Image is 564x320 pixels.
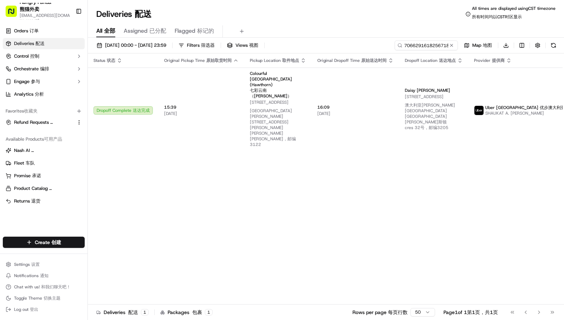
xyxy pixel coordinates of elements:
span: 熊猫外卖 [20,6,39,12]
span: 送达地点 [439,58,456,63]
span: 参与 [31,78,40,84]
button: Orchestrate 编排 [3,63,85,75]
span: [EMAIL_ADDRESS][DOMAIN_NAME] [20,13,70,24]
span: [PERSON_NAME] [417,88,450,93]
span: Dropoff Location [405,58,456,63]
span: 取件地点 [282,58,299,63]
div: 1 [205,309,213,315]
span: Chat with us! [14,284,71,290]
span: Refund Requests [14,119,58,126]
span: Daisy [405,88,450,93]
span: Settings [14,262,40,267]
span: 全部 [104,27,115,34]
span: 筛选器 [201,42,215,48]
button: Notifications 通知 [3,271,85,281]
span: Log out [14,307,38,312]
span: 切换主题 [44,295,60,301]
a: Deliveries 配送 [3,38,85,49]
a: Returns 退货 [6,198,82,204]
button: Engage 参与 [3,76,85,87]
span: 创建 [51,239,61,245]
button: Create 创建 [3,237,85,248]
span: Map [472,42,492,49]
span: [DATE] [317,111,394,116]
span: 配送 [128,309,138,315]
button: Settings 设置 [3,260,85,269]
div: Deliveries [96,309,149,316]
button: [DATE] 00:00 - [DATE] 23:59 [93,40,169,50]
span: 澳大利亚[PERSON_NAME][GEOGRAPHIC_DATA][GEOGRAPHIC_DATA][PERSON_NAME]斯顿 cres 32号，邮编3205 [405,102,455,130]
button: Control 控制 [3,51,85,62]
span: Pickup Location [250,58,299,63]
button: Map 地图 [461,40,495,50]
span: Orders [14,28,39,34]
span: 七彩云南（[PERSON_NAME]） [250,88,292,99]
span: 订单 [30,28,39,34]
span: 编排 [40,66,49,72]
span: [STREET_ADDRESS] [250,100,306,150]
span: 原始取货时间 [206,58,232,63]
span: 已分配 [149,27,166,34]
span: 状态 [107,58,115,63]
span: 分析 [35,91,44,97]
button: Views 视图 [224,40,261,50]
div: Favorites [3,105,85,117]
span: [DATE] [164,111,239,116]
button: Product Catalog 产品目录 [3,183,85,194]
a: Promise 承诺 [6,173,82,179]
span: 配送 [135,8,151,20]
button: Log out 登出 [3,305,85,314]
span: Product Catalog [14,185,58,192]
span: [STREET_ADDRESS] [405,94,463,133]
span: 第1页，共1页 [467,309,498,315]
span: Analytics [14,91,44,97]
span: All times are displayed using CST timezone [472,6,556,23]
span: 每页行数 [388,309,408,315]
span: Colourful [GEOGRAPHIC_DATA] (Hawthorn) [250,71,306,99]
span: Filters [187,42,215,49]
span: 和我们聊天吧！ [41,284,71,290]
span: 标记的 [197,27,214,34]
span: Notifications [14,273,48,279]
div: Page 1 of 1 [443,309,498,316]
span: 原始送达时间 [361,58,387,63]
div: Available Products [3,134,85,145]
button: Promise 承诺 [3,170,85,181]
button: Toggle Theme 切换主题 [3,293,85,303]
button: Refund Requests 退款请求 [3,117,85,128]
a: Nash AI 纳什人工智能 [6,147,82,154]
span: 车队 [26,160,35,166]
span: Control [14,53,39,59]
span: 配送 [35,40,45,46]
span: 收藏夹 [24,108,38,114]
span: [PERSON_NAME] [511,110,544,116]
span: 通知 [40,273,48,279]
span: Promise [14,173,41,179]
span: Assigned [124,27,166,35]
span: 纳什人工智能 [31,147,59,153]
span: Provider [474,58,505,63]
input: Type to search [395,40,458,50]
span: 包裹 [192,309,202,315]
button: Nash AI 纳什人工智能 [3,145,85,156]
span: 地图 [483,42,492,48]
img: uber-new-logo.jpeg [474,106,484,115]
button: Returns 退货 [3,196,85,207]
a: Orders 订单 [3,25,85,37]
span: 登出 [30,307,38,312]
span: Toggle Theme [14,295,60,301]
span: Nash AI [14,147,58,154]
span: 退货 [31,198,40,204]
a: Fleet 车队 [6,160,82,166]
span: All [96,27,115,35]
span: Fleet [14,160,35,166]
span: 可用产品 [44,136,62,142]
span: 视图 [249,42,258,48]
div: Packages [160,309,213,316]
span: 控制 [30,53,39,59]
div: 1 [141,309,149,315]
span: Engage [14,78,40,85]
span: 15:39 [164,104,239,110]
span: Original Dropoff Time [317,58,387,63]
button: Chat with us! 和我们聊天吧！ [3,282,85,292]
